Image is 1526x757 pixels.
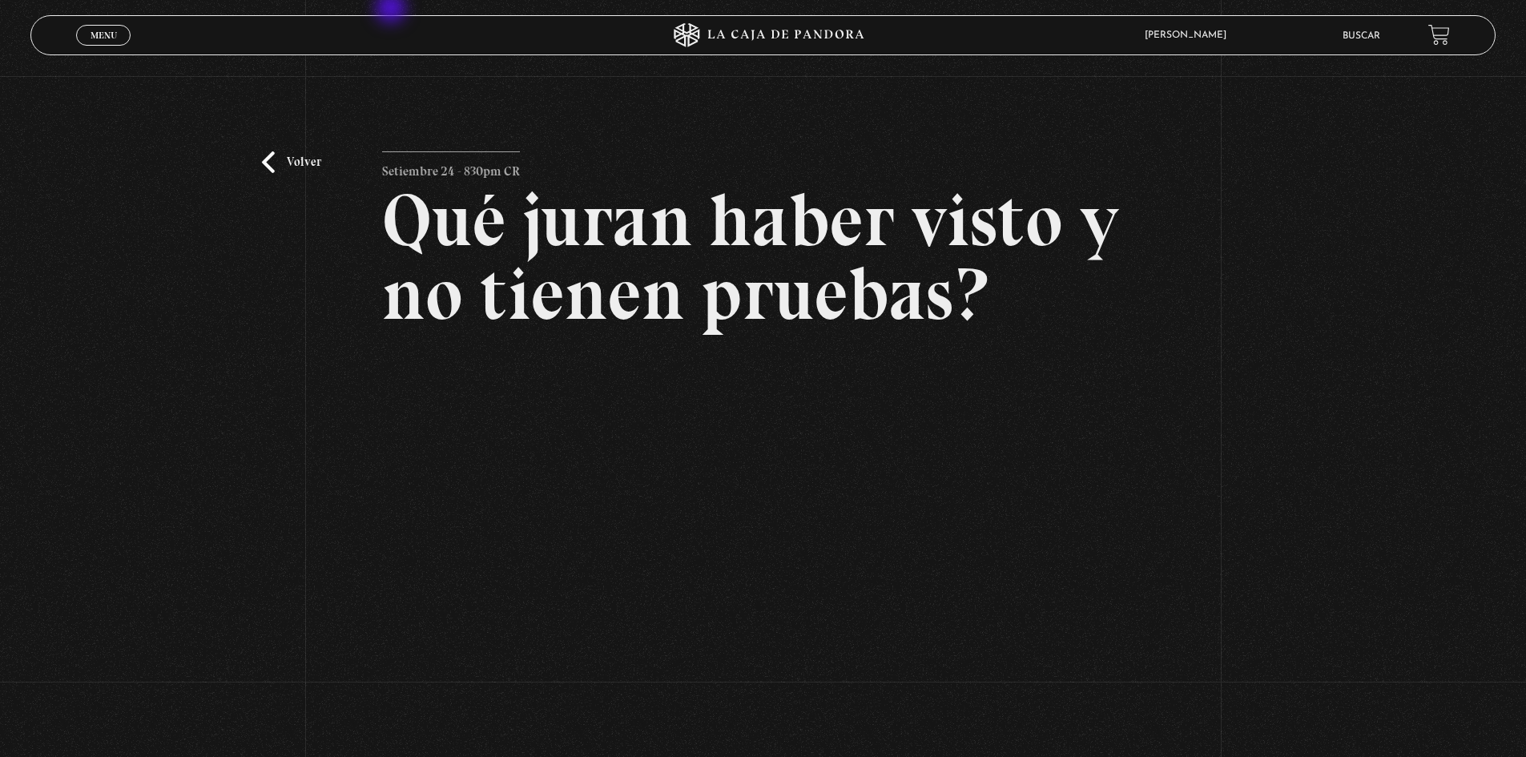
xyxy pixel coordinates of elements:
[91,30,117,40] span: Menu
[382,151,520,183] p: Setiembre 24 - 830pm CR
[1343,31,1380,41] a: Buscar
[85,44,123,55] span: Cerrar
[1137,30,1242,40] span: [PERSON_NAME]
[1428,24,1450,46] a: View your shopping cart
[382,183,1144,331] h2: Qué juran haber visto y no tienen pruebas?
[262,151,321,173] a: Volver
